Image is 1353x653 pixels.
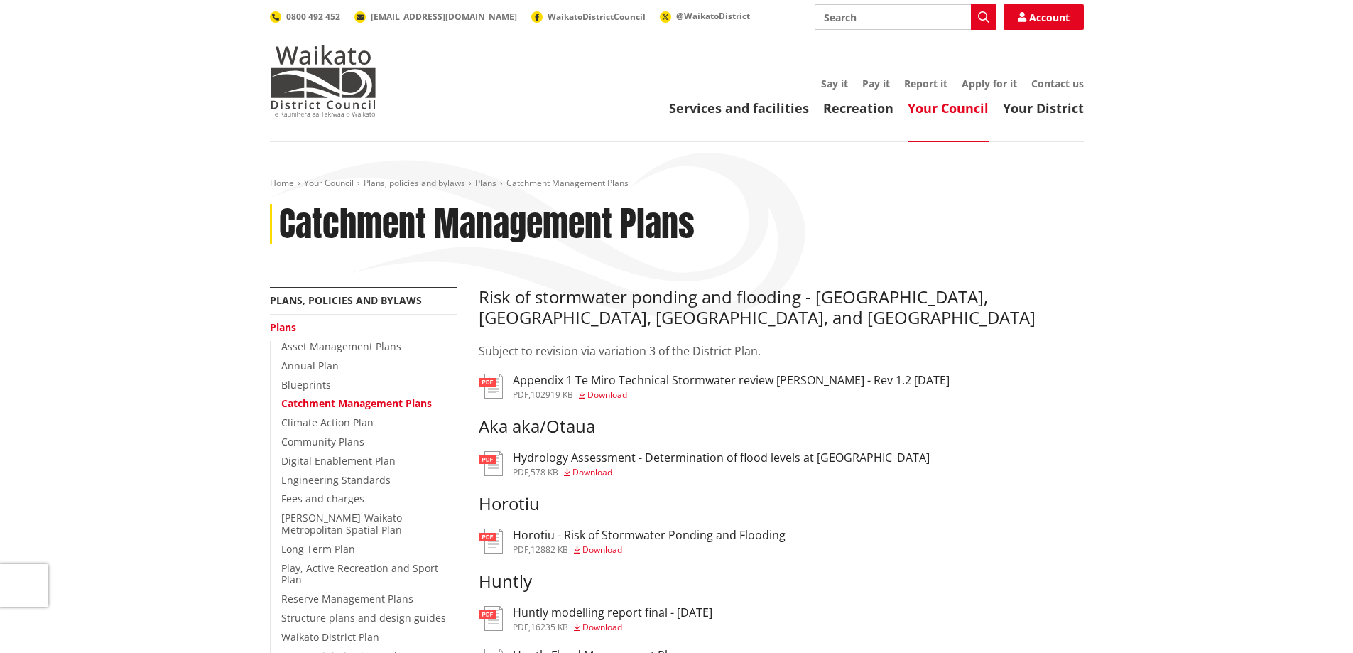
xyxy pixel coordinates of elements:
h3: Aka aka/Otaua [479,416,1084,437]
a: Annual Plan [281,359,339,372]
a: Plans, policies and bylaws [270,293,422,307]
h1: Catchment Management Plans [279,204,695,245]
a: Huntly modelling report final - [DATE] pdf,16235 KB Download [479,606,712,632]
span: pdf [513,389,528,401]
a: [PERSON_NAME]-Waikato Metropolitan Spatial Plan [281,511,402,536]
span: pdf [513,621,528,633]
a: [EMAIL_ADDRESS][DOMAIN_NAME] [354,11,517,23]
span: 102919 KB [531,389,573,401]
a: Your Council [304,177,354,189]
span: Catchment Management Plans [506,177,629,189]
a: Long Term Plan [281,542,355,556]
h3: Hydrology Assessment - Determination of flood levels at [GEOGRAPHIC_DATA] [513,451,930,465]
a: Waikato District Plan [281,630,379,644]
a: Plans, policies and bylaws [364,177,465,189]
span: 16235 KB [531,621,568,633]
span: 12882 KB [531,544,568,556]
div: , [513,391,950,399]
img: document-pdf.svg [479,451,503,476]
span: WaikatoDistrictCouncil [548,11,646,23]
img: Waikato District Council - Te Kaunihera aa Takiwaa o Waikato [270,45,376,117]
a: Engineering Standards [281,473,391,487]
span: Download [582,544,622,556]
span: Download [582,621,622,633]
h3: Appendix 1 Te Miro Technical Stormwater review [PERSON_NAME] - Rev 1.2 [DATE] [513,374,950,387]
span: @WaikatoDistrict [676,10,750,22]
a: Services and facilities [669,99,809,117]
a: Apply for it [962,77,1017,90]
a: Plans [270,320,296,334]
h3: Huntly [479,571,1084,592]
span: Download [572,466,612,478]
a: Structure plans and design guides [281,611,446,625]
a: Climate Action Plan [281,416,374,429]
a: Plans [475,177,496,189]
a: 0800 492 452 [270,11,340,23]
h3: Risk of stormwater ponding and flooding - [GEOGRAPHIC_DATA], [GEOGRAPHIC_DATA], [GEOGRAPHIC_DATA]... [479,287,1084,328]
h3: Horotiu - Risk of Stormwater Ponding and Flooding [513,529,786,542]
h3: Huntly modelling report final - [DATE] [513,606,712,620]
a: Home [270,177,294,189]
a: Say it [821,77,848,90]
span: 0800 492 452 [286,11,340,23]
a: Digital Enablement Plan [281,454,396,468]
img: document-pdf.svg [479,374,503,399]
a: Hydrology Assessment - Determination of flood levels at [GEOGRAPHIC_DATA] pdf,578 KB Download [479,451,930,477]
a: Reserve Management Plans [281,592,413,605]
p: Subject to revision via variation 3 of the District Plan. [479,342,1084,360]
a: WaikatoDistrictCouncil [531,11,646,23]
span: [EMAIL_ADDRESS][DOMAIN_NAME] [371,11,517,23]
img: document-pdf.svg [479,529,503,554]
a: Horotiu - Risk of Stormwater Ponding and Flooding pdf,12882 KB Download [479,529,786,554]
a: Community Plans [281,435,364,448]
a: Catchment Management Plans [281,396,432,410]
span: pdf [513,466,528,478]
a: Your District [1003,99,1084,117]
a: Report it [904,77,947,90]
img: document-pdf.svg [479,606,503,631]
a: Your Council [908,99,989,117]
nav: breadcrumb [270,178,1084,190]
a: Asset Management Plans [281,340,401,353]
div: , [513,468,930,477]
a: Appendix 1 Te Miro Technical Stormwater review [PERSON_NAME] - Rev 1.2 [DATE] pdf,102919 KB Download [479,374,950,399]
a: Pay it [862,77,890,90]
a: @WaikatoDistrict [660,10,750,22]
a: Contact us [1031,77,1084,90]
a: Blueprints [281,378,331,392]
a: Fees and charges [281,492,364,505]
span: Download [587,389,627,401]
div: , [513,623,712,632]
span: 578 KB [531,466,558,478]
h3: Horotiu [479,494,1084,514]
div: , [513,546,786,554]
a: Recreation [823,99,893,117]
span: pdf [513,544,528,556]
a: Play, Active Recreation and Sport Plan [281,561,438,587]
input: Search input [815,4,996,30]
a: Account [1004,4,1084,30]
